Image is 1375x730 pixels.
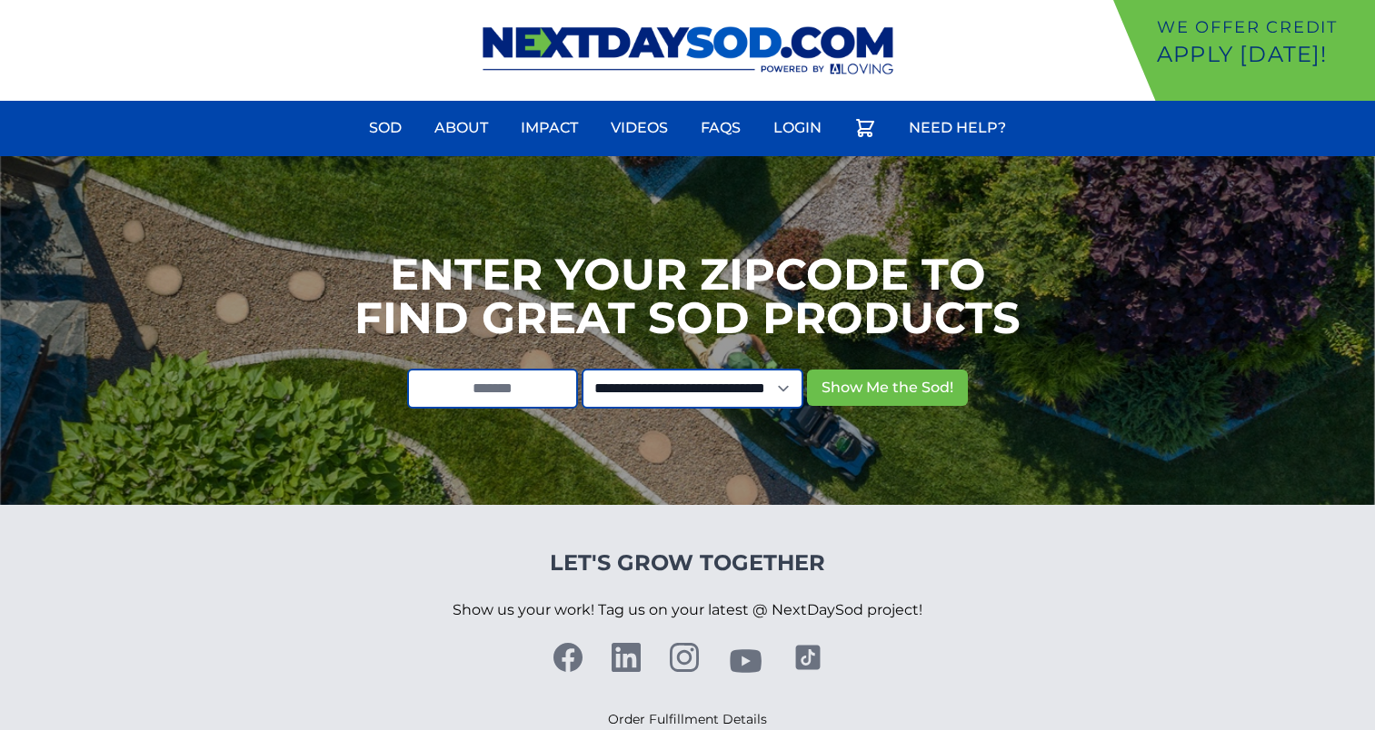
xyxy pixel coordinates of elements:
h4: Let's Grow Together [453,548,922,577]
a: Sod [358,106,413,150]
a: Order Fulfillment Details [608,711,767,727]
a: FAQs [690,106,752,150]
a: Impact [510,106,589,150]
button: Show Me the Sod! [807,370,968,406]
h1: Enter your Zipcode to Find Great Sod Products [354,252,1021,340]
a: Videos [600,106,679,150]
p: Show us your work! Tag us on your latest @ NextDaySod project! [453,577,922,643]
p: Apply [DATE]! [1157,40,1368,69]
a: About [423,106,499,150]
a: Need Help? [898,106,1017,150]
p: We offer Credit [1157,15,1368,40]
a: Login [762,106,832,150]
